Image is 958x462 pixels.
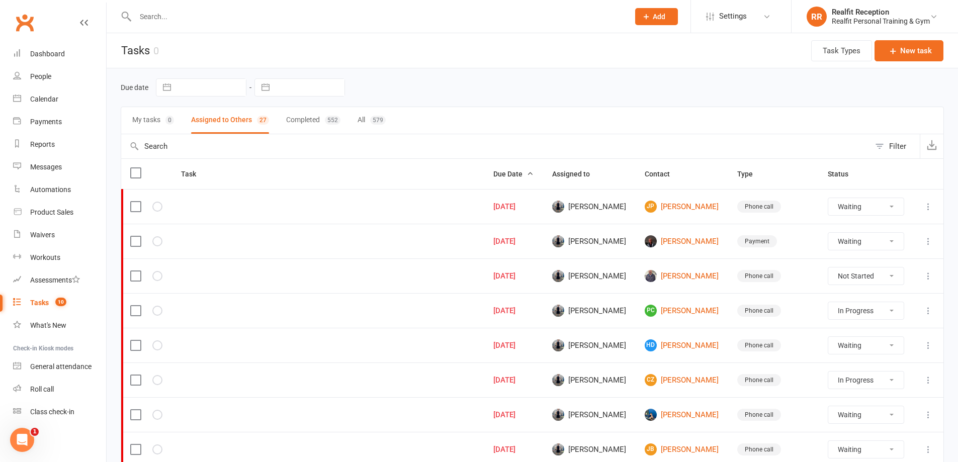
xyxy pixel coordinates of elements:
[737,305,781,317] div: Phone call
[552,443,564,455] img: David Smethurst
[645,339,719,351] a: HD[PERSON_NAME]
[493,203,534,211] div: [DATE]
[645,339,657,351] span: HD
[13,246,106,269] a: Workouts
[493,376,534,385] div: [DATE]
[30,321,66,329] div: What's New
[257,116,269,125] div: 27
[552,235,627,247] span: [PERSON_NAME]
[10,428,34,452] iframe: Intercom live chat
[30,118,62,126] div: Payments
[121,83,148,91] label: Due date
[55,298,66,306] span: 10
[13,401,106,423] a: Class kiosk mode
[493,237,534,246] div: [DATE]
[493,170,534,178] span: Due Date
[30,385,54,393] div: Roll call
[181,170,207,178] span: Task
[13,314,106,337] a: What's New
[737,235,777,247] div: Payment
[31,428,39,436] span: 1
[645,170,681,178] span: Contact
[552,339,627,351] span: [PERSON_NAME]
[828,170,859,178] span: Status
[552,305,564,317] img: David Smethurst
[645,235,719,247] a: [PERSON_NAME]
[811,40,872,61] button: Task Types
[645,305,657,317] span: PC
[737,270,781,282] div: Phone call
[13,65,106,88] a: People
[13,133,106,156] a: Reports
[30,231,55,239] div: Waivers
[552,409,564,421] img: David Smethurst
[645,305,719,317] a: PC[PERSON_NAME]
[828,168,859,180] button: Status
[832,8,930,17] div: Realfit Reception
[13,224,106,246] a: Waivers
[889,140,906,152] div: Filter
[645,443,719,455] a: JB[PERSON_NAME]
[645,270,657,282] img: Peter Ingham
[13,355,106,378] a: General attendance kiosk mode
[552,201,627,213] span: [PERSON_NAME]
[30,408,74,416] div: Class check-in
[325,116,340,125] div: 552
[153,45,159,57] div: 0
[358,107,386,134] button: All579
[286,107,340,134] button: Completed552
[552,374,564,386] img: David Smethurst
[645,201,657,213] span: JP
[30,95,58,103] div: Calendar
[645,235,657,247] img: Alison Welsh
[30,276,80,284] div: Assessments
[635,8,678,25] button: Add
[30,72,51,80] div: People
[13,156,106,178] a: Messages
[875,40,943,61] button: New task
[552,235,564,247] img: David Smethurst
[719,5,747,28] span: Settings
[13,292,106,314] a: Tasks 10
[645,443,657,455] span: JB
[737,443,781,455] div: Phone call
[30,50,65,58] div: Dashboard
[30,253,60,261] div: Workouts
[832,17,930,26] div: Realfit Personal Training & Gym
[107,33,159,68] h1: Tasks
[552,270,564,282] img: David Smethurst
[30,163,62,171] div: Messages
[13,201,106,224] a: Product Sales
[493,445,534,454] div: [DATE]
[493,307,534,315] div: [DATE]
[132,10,622,24] input: Search...
[737,339,781,351] div: Phone call
[552,305,627,317] span: [PERSON_NAME]
[645,270,719,282] a: [PERSON_NAME]
[13,88,106,111] a: Calendar
[552,374,627,386] span: [PERSON_NAME]
[552,170,601,178] span: Assigned to
[493,411,534,419] div: [DATE]
[552,409,627,421] span: [PERSON_NAME]
[552,443,627,455] span: [PERSON_NAME]
[653,13,665,21] span: Add
[552,168,601,180] button: Assigned to
[552,270,627,282] span: [PERSON_NAME]
[493,341,534,350] div: [DATE]
[181,168,207,180] button: Task
[645,168,681,180] button: Contact
[13,111,106,133] a: Payments
[645,374,657,386] span: CZ
[870,134,920,158] button: Filter
[645,374,719,386] a: CZ[PERSON_NAME]
[121,134,870,158] input: Search
[737,201,781,213] div: Phone call
[132,107,174,134] button: My tasks0
[370,116,386,125] div: 579
[737,168,764,180] button: Type
[737,409,781,421] div: Phone call
[493,168,534,180] button: Due Date
[552,201,564,213] img: David Smethurst
[645,409,719,421] a: [PERSON_NAME]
